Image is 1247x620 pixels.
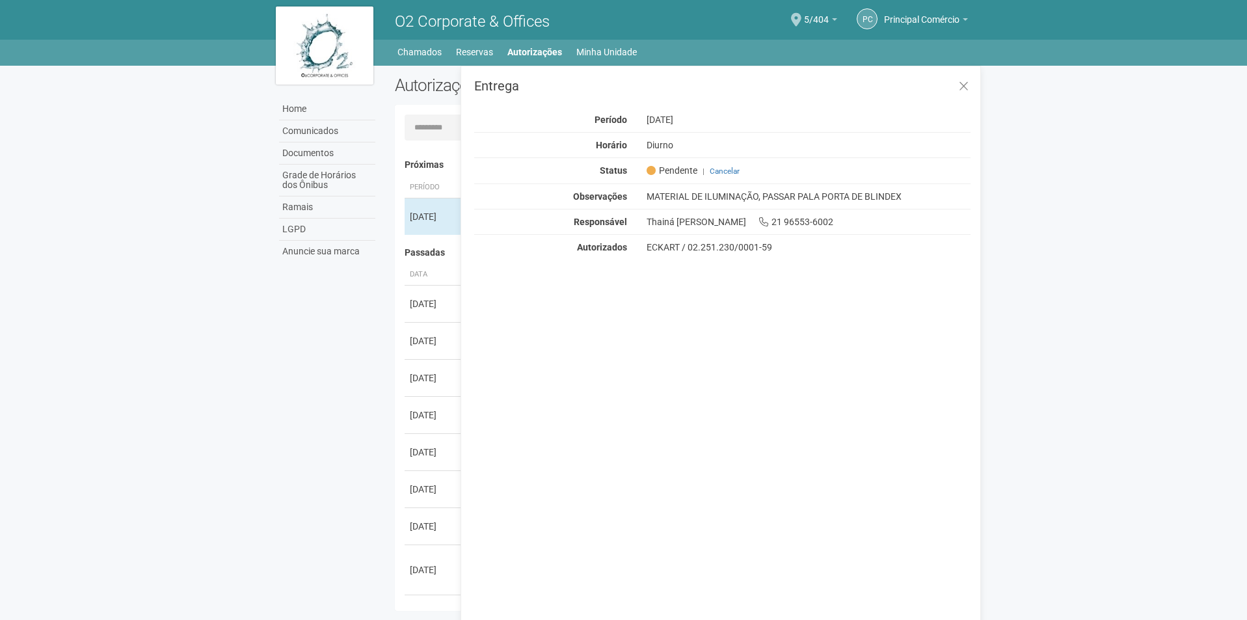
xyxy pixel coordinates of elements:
a: Grade de Horários dos Ônibus [279,165,375,196]
a: LGPD [279,219,375,241]
a: Cancelar [710,167,740,176]
div: [DATE] [410,334,458,347]
div: [DATE] [410,297,458,310]
span: 5/404 [804,2,829,25]
span: Pendente [647,165,697,176]
th: Período [405,177,463,198]
span: | [703,167,704,176]
div: [DATE] [410,409,458,422]
span: O2 Corporate & Offices [395,12,550,31]
div: Diurno [637,139,981,151]
strong: Período [595,115,627,125]
div: [DATE] [637,114,981,126]
a: Reservas [456,43,493,61]
h3: Entrega [474,79,971,92]
strong: Status [600,165,627,176]
strong: Autorizados [577,242,627,252]
div: [DATE] [410,446,458,459]
div: [DATE] [410,371,458,384]
a: Documentos [279,142,375,165]
a: Autorizações [507,43,562,61]
a: Comunicados [279,120,375,142]
a: Chamados [397,43,442,61]
div: [DATE] [410,520,458,533]
h4: Próximas [405,160,962,170]
div: Thainá [PERSON_NAME] 21 96553-6002 [637,216,981,228]
a: PC [857,8,878,29]
a: Ramais [279,196,375,219]
h4: Passadas [405,248,962,258]
a: Minha Unidade [576,43,637,61]
div: [DATE] [410,210,458,223]
h2: Autorizações [395,75,673,95]
div: MATERIAL DE ILUMINAÇÃO, PASSAR PALA PORTA DE BLINDEX [637,191,981,202]
div: ECKART / 02.251.230/0001-59 [647,241,971,253]
div: [DATE] [410,483,458,496]
span: Principal Comércio [884,2,959,25]
strong: Horário [596,140,627,150]
th: Data [405,264,463,286]
a: Principal Comércio [884,16,968,27]
a: Anuncie sua marca [279,241,375,262]
strong: Responsável [574,217,627,227]
a: Home [279,98,375,120]
div: [DATE] [410,563,458,576]
img: logo.jpg [276,7,373,85]
a: 5/404 [804,16,837,27]
strong: Observações [573,191,627,202]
